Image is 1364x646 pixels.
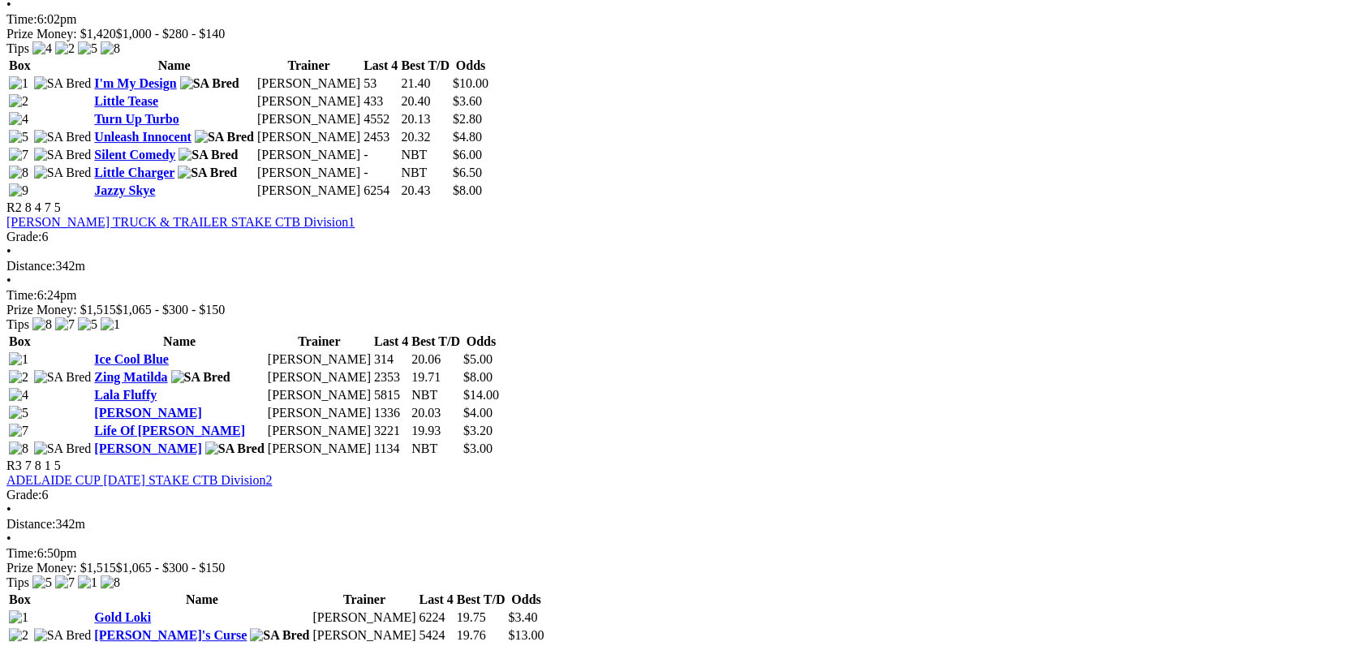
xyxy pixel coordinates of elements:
img: SA Bred [178,166,237,180]
span: Tips [6,41,29,55]
a: Life Of [PERSON_NAME] [94,424,245,437]
img: 8 [32,317,52,332]
div: 6:24pm [6,288,1358,303]
div: 6 [6,488,1358,502]
td: 20.43 [400,183,450,199]
td: 5815 [373,387,409,403]
td: 2353 [373,369,409,385]
div: 6:50pm [6,546,1358,561]
th: Last 4 [373,334,409,350]
img: 8 [9,166,28,180]
img: 8 [101,575,120,590]
img: SA Bred [34,370,92,385]
th: Best T/D [456,592,506,608]
span: $3.20 [463,424,493,437]
span: $10.00 [453,76,488,90]
span: $1,065 - $300 - $150 [116,561,226,575]
td: 19.93 [411,423,461,439]
img: 9 [9,183,28,198]
a: Zing Matilda [94,370,167,384]
img: 1 [9,352,28,367]
img: 1 [9,76,28,91]
td: [PERSON_NAME] [267,387,372,403]
span: 8 4 7 5 [25,200,61,214]
img: 8 [101,41,120,56]
img: 4 [9,388,28,403]
td: 20.40 [400,93,450,110]
img: 2 [9,628,28,643]
th: Name [93,58,255,74]
img: 7 [55,575,75,590]
img: 8 [9,441,28,456]
th: Best T/D [400,58,450,74]
a: Gold Loki [94,610,151,624]
td: [PERSON_NAME] [312,627,416,644]
th: Last 4 [419,592,454,608]
a: Turn Up Turbo [94,112,179,126]
span: $13.00 [508,628,544,642]
span: $3.60 [453,94,482,108]
td: 5424 [419,627,454,644]
td: [PERSON_NAME] [256,93,361,110]
img: 1 [9,610,28,625]
a: Lala Fluffy [94,388,157,402]
img: SA Bred [195,130,254,144]
span: • [6,502,11,516]
span: $14.00 [463,388,499,402]
img: 5 [32,575,52,590]
td: [PERSON_NAME] [256,183,361,199]
td: NBT [400,165,450,181]
span: $3.00 [463,441,493,455]
div: Prize Money: $1,420 [6,27,1358,41]
td: - [363,165,398,181]
span: $1,000 - $280 - $140 [116,27,226,41]
img: SA Bred [34,76,92,91]
a: ADELAIDE CUP [DATE] STAKE CTB Division2 [6,473,272,487]
a: [PERSON_NAME]'s Curse [94,628,247,642]
div: 342m [6,517,1358,532]
a: Silent Comedy [94,148,175,161]
a: Unleash Innocent [94,130,191,144]
td: - [363,147,398,163]
img: 2 [55,41,75,56]
img: 4 [9,112,28,127]
span: Distance: [6,259,55,273]
td: [PERSON_NAME] [256,75,361,92]
td: 4552 [363,111,398,127]
img: 7 [9,424,28,438]
th: Last 4 [363,58,398,74]
th: Odds [452,58,489,74]
span: Time: [6,288,37,302]
a: [PERSON_NAME] TRUCK & TRAILER STAKE CTB Division1 [6,215,355,229]
img: SA Bred [180,76,239,91]
a: Ice Cool Blue [94,352,169,366]
img: SA Bred [34,166,92,180]
span: $3.40 [508,610,537,624]
th: Odds [507,592,544,608]
td: 1134 [373,441,409,457]
td: [PERSON_NAME] [256,165,361,181]
a: I'm My Design [94,76,176,90]
td: 433 [363,93,398,110]
td: [PERSON_NAME] [267,423,372,439]
img: SA Bred [34,148,92,162]
span: $4.80 [453,130,482,144]
div: Prize Money: $1,515 [6,303,1358,317]
td: [PERSON_NAME] [267,405,372,421]
td: NBT [411,387,461,403]
span: Box [9,592,31,606]
img: 1 [78,575,97,590]
span: Time: [6,546,37,560]
td: 2453 [363,129,398,145]
img: 7 [55,317,75,332]
img: 5 [78,317,97,332]
td: [PERSON_NAME] [312,609,416,626]
span: $1,065 - $300 - $150 [116,303,226,317]
span: $4.00 [463,406,493,420]
div: Prize Money: $1,515 [6,561,1358,575]
img: SA Bred [34,628,92,643]
td: 19.71 [411,369,461,385]
td: 19.76 [456,627,506,644]
span: Box [9,58,31,72]
span: Tips [6,317,29,331]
